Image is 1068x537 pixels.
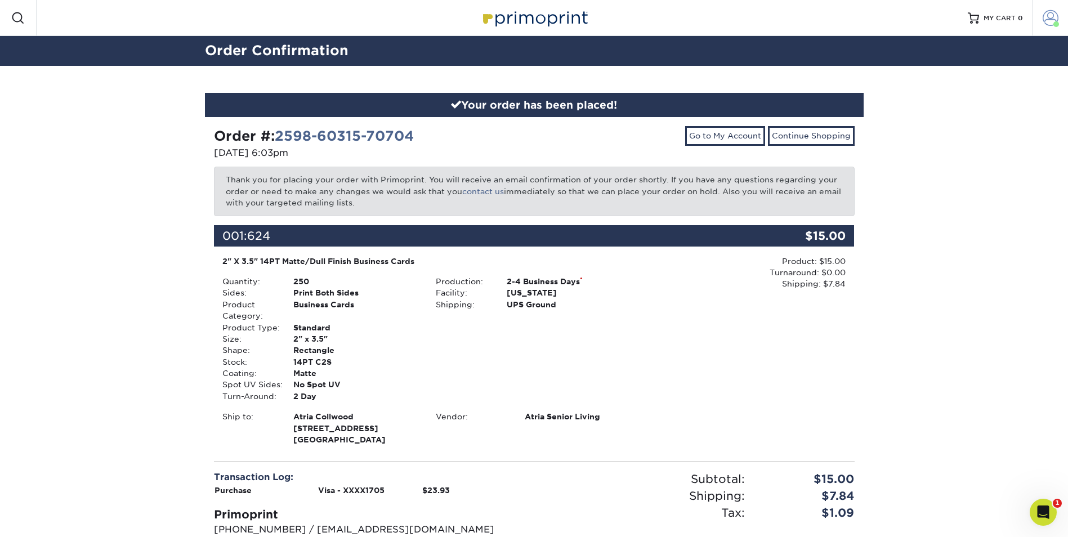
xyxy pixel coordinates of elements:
[222,256,633,267] div: 2" X 3.5" 14PT Matte/Dull Finish Business Cards
[498,287,641,298] div: [US_STATE]
[214,506,526,523] div: Primoprint
[214,128,414,144] strong: Order #:
[285,344,427,356] div: Rectangle
[753,471,863,487] div: $15.00
[293,411,419,422] span: Atria Collwood
[534,487,753,504] div: Shipping:
[1030,499,1057,526] iframe: Intercom live chat
[293,411,419,444] strong: [GEOGRAPHIC_DATA]
[1053,499,1062,508] span: 1
[748,225,855,247] div: $15.00
[285,333,427,344] div: 2" x 3.5"
[285,322,427,333] div: Standard
[214,411,285,445] div: Ship to:
[427,287,498,298] div: Facility:
[285,287,427,298] div: Print Both Sides
[214,379,285,390] div: Spot UV Sides:
[534,471,753,487] div: Subtotal:
[214,368,285,379] div: Coating:
[214,167,855,216] p: Thank you for placing your order with Primoprint. You will receive an email confirmation of your ...
[422,486,450,495] strong: $23.93
[214,322,285,333] div: Product Type:
[275,128,414,144] a: 2598-60315-70704
[214,356,285,368] div: Stock:
[285,276,427,287] div: 250
[214,391,285,402] div: Turn-Around:
[984,14,1016,23] span: MY CART
[462,187,504,196] a: contact us
[214,299,285,322] div: Product Category:
[318,486,385,495] strong: Visa - XXXX1705
[427,411,516,422] div: Vendor:
[214,287,285,298] div: Sides:
[1018,14,1023,22] span: 0
[427,299,498,310] div: Shipping:
[498,299,641,310] div: UPS Ground
[196,41,872,61] h2: Order Confirmation
[753,487,863,504] div: $7.84
[293,423,419,434] span: [STREET_ADDRESS]
[214,333,285,344] div: Size:
[534,504,753,521] div: Tax:
[285,356,427,368] div: 14PT C2S
[214,276,285,287] div: Quantity:
[516,411,641,422] div: Atria Senior Living
[214,471,526,484] div: Transaction Log:
[247,229,270,243] span: 624
[214,146,526,160] p: [DATE] 6:03pm
[685,126,765,145] a: Go to My Account
[478,6,591,30] img: Primoprint
[427,276,498,287] div: Production:
[285,299,427,322] div: Business Cards
[285,391,427,402] div: 2 Day
[214,523,526,536] p: [PHONE_NUMBER] / [EMAIL_ADDRESS][DOMAIN_NAME]
[285,368,427,379] div: Matte
[768,126,855,145] a: Continue Shopping
[285,379,427,390] div: No Spot UV
[753,504,863,521] div: $1.09
[214,344,285,356] div: Shape:
[498,276,641,287] div: 2-4 Business Days
[641,256,846,290] div: Product: $15.00 Turnaround: $0.00 Shipping: $7.84
[215,486,252,495] strong: Purchase
[205,93,864,118] div: Your order has been placed!
[214,225,748,247] div: 001:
